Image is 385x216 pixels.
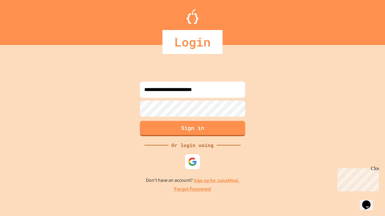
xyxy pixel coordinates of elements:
img: google-icon.svg [188,157,197,166]
iframe: chat widget [360,192,379,210]
div: Or login using [168,142,217,149]
div: Login [162,30,223,54]
a: Sign up for JuiceMind. [194,177,239,184]
a: Forgot Password [174,186,211,193]
img: Logo.svg [186,9,199,24]
button: Sign in [140,121,245,136]
p: Don't have an account? [146,177,239,184]
iframe: chat widget [335,166,379,191]
div: Chat with us now!Close [2,2,42,38]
